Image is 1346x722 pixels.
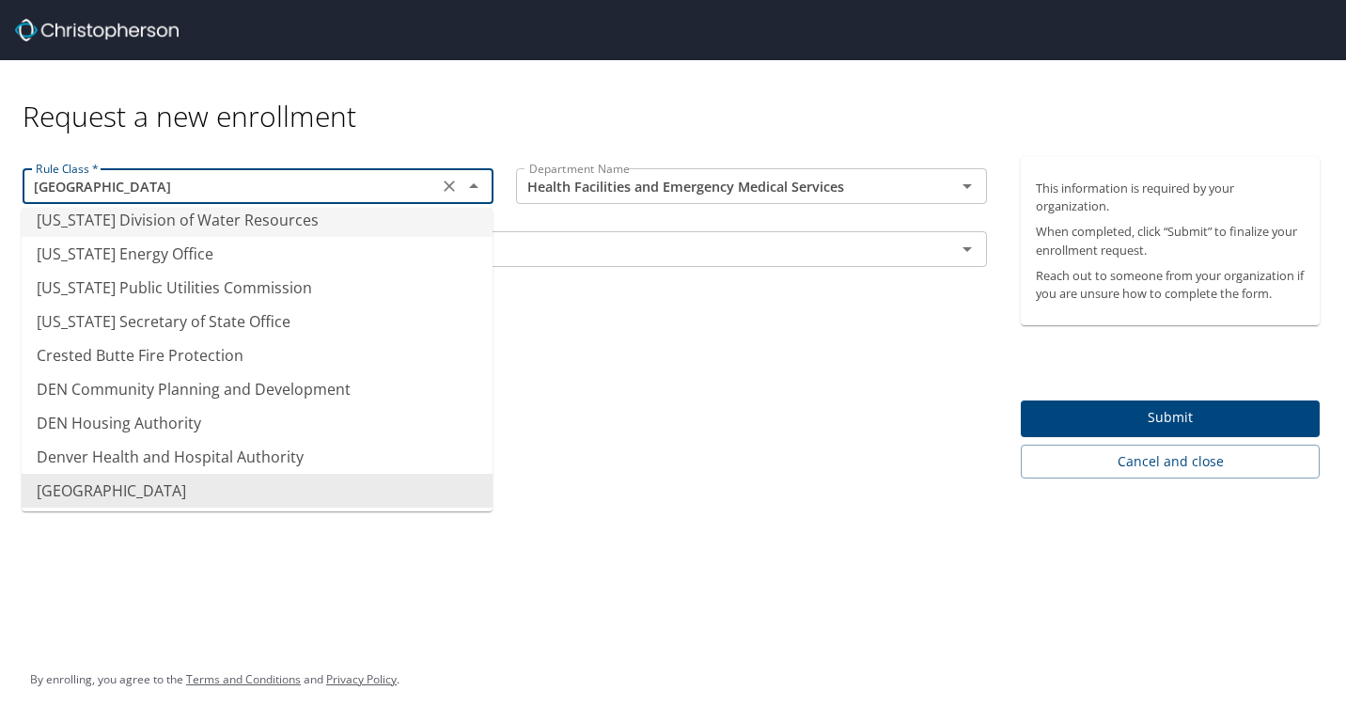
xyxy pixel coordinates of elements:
button: Open [954,173,980,199]
li: [US_STATE] Secretary of State Office [22,305,493,338]
li: DEN Community Planning and Development [22,372,493,406]
p: Reach out to someone from your organization if you are unsure how to complete the form. [1036,267,1305,303]
button: Cancel and close [1021,445,1320,479]
p: This information is required by your organization. [1036,180,1305,215]
li: State of [US_STATE] Misc [22,508,493,541]
a: Privacy Policy [326,671,397,687]
li: Crested Butte Fire Protection [22,338,493,372]
li: [GEOGRAPHIC_DATA] [22,474,493,508]
li: DEN Housing Authority [22,406,493,440]
div: Request a new enrollment [23,60,1335,134]
button: Close [461,173,487,199]
span: Cancel and close [1036,450,1305,474]
button: Submit [1021,400,1320,437]
p: When completed, click “Submit” to finalize your enrollment request. [1036,223,1305,259]
img: cbt logo [15,19,179,41]
li: Denver Health and Hospital Authority [22,440,493,474]
a: Terms and Conditions [186,671,301,687]
li: [US_STATE] Public Utilities Commission [22,271,493,305]
span: Submit [1036,406,1305,430]
li: [US_STATE] Division of Water Resources [22,203,493,237]
button: Clear [436,173,462,199]
li: [US_STATE] Energy Office [22,237,493,271]
div: By enrolling, you agree to the and . [30,656,399,703]
button: Open [954,236,980,262]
